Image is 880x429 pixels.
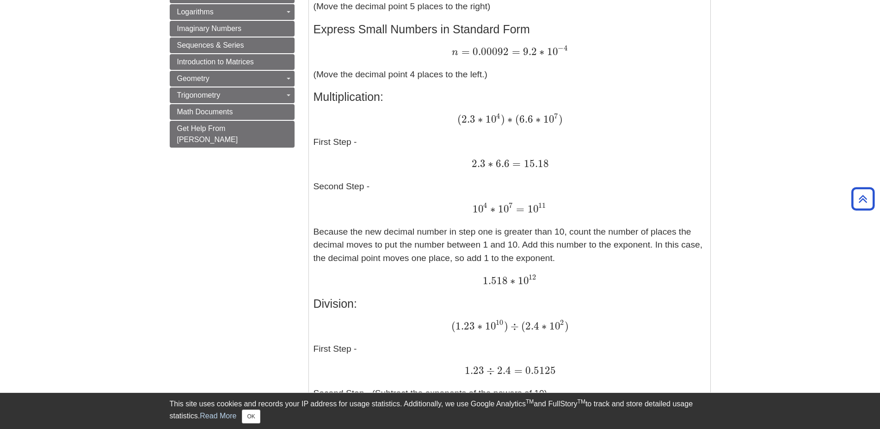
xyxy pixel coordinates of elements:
[177,25,242,32] span: Imaginary Numbers
[508,320,519,332] span: ÷
[314,45,706,81] p: (Move the decimal point 4 places to the left.)
[528,203,539,215] span: 10
[537,45,545,58] span: ∗
[529,273,536,281] span: 12
[473,203,484,215] span: 10
[177,108,233,116] span: Math Documents
[462,113,475,125] span: 2.3
[560,318,564,327] span: 2
[547,45,558,58] span: 10
[519,113,533,125] span: 6.6
[496,112,500,120] span: 4
[472,157,486,170] span: 2.3
[508,274,516,287] span: ∗
[170,4,295,20] a: Logarithms
[488,203,496,215] span: ∗
[511,364,522,377] span: =
[513,113,519,125] span: (
[523,364,556,377] span: 0.5125
[533,113,541,125] span: ∗
[170,87,295,103] a: Trigonometry
[493,157,510,170] span: 6.6
[521,157,548,170] span: 15.18
[519,320,525,332] span: (
[509,201,512,210] span: 7
[451,320,455,332] span: (
[475,113,483,125] span: ∗
[170,104,295,120] a: Math Documents
[486,113,497,125] span: 10
[170,37,295,53] a: Sequences & Series
[200,412,236,420] a: Read More
[498,203,509,215] span: 10
[509,45,520,58] span: =
[177,75,209,82] span: Geometry
[475,320,483,332] span: ∗
[484,364,495,377] span: ÷
[242,410,260,423] button: Close
[510,157,521,170] span: =
[558,44,564,52] span: −
[501,113,505,125] span: )
[465,364,484,377] span: 1.23
[848,193,878,205] a: Back to Top
[485,320,496,332] span: 10
[314,113,706,288] p: First Step - Second Step - Because the new decimal number in step one is greater than 10, count t...
[455,320,475,332] span: 1.23
[452,47,458,57] span: n
[520,45,537,58] span: 9.2
[539,320,547,332] span: ∗
[564,44,567,52] span: 4
[177,58,254,66] span: Introduction to Matrices
[457,113,462,125] span: (
[565,320,569,332] span: )
[505,113,513,125] span: ∗
[549,320,560,332] span: 10
[177,124,238,143] span: Get Help From [PERSON_NAME]
[170,398,711,423] div: This site uses cookies and records your IP address for usage statistics. Additionally, we use Goo...
[177,91,221,99] span: Trigonometry
[483,274,508,287] span: 1.518
[525,320,539,332] span: 2.4
[504,320,508,332] span: )
[495,364,511,377] span: 2.4
[518,274,529,287] span: 10
[554,112,558,120] span: 7
[559,113,563,125] span: )
[578,398,585,405] sup: TM
[513,203,524,215] span: =
[486,157,493,170] span: ∗
[483,201,487,210] span: 4
[538,201,546,210] span: 11
[314,90,706,104] h3: Multiplication:
[543,113,554,125] span: 10
[470,45,509,58] span: 0.00092
[177,8,214,16] span: Logarithms
[170,21,295,37] a: Imaginary Numbers
[177,41,244,49] span: Sequences & Series
[170,121,295,148] a: Get Help From [PERSON_NAME]
[458,45,469,58] span: =
[314,297,706,311] h3: Division:
[496,318,503,327] span: 10
[170,54,295,70] a: Introduction to Matrices
[314,23,706,36] h3: Express Small Numbers in Standard Form
[170,71,295,87] a: Geometry
[526,398,534,405] sup: TM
